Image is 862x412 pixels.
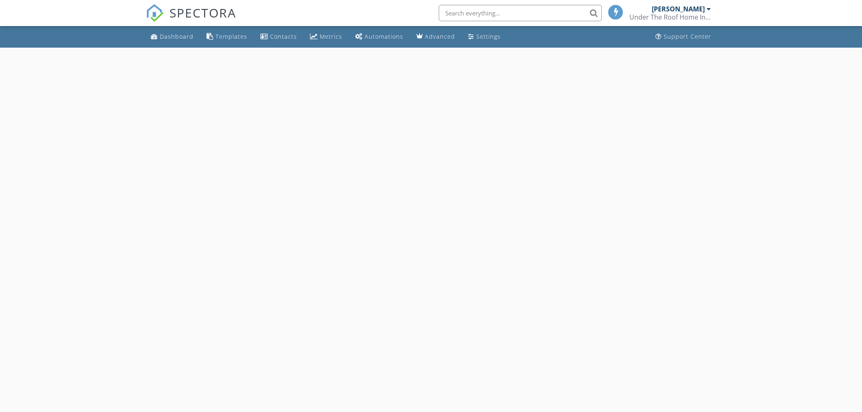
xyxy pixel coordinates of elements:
span: SPECTORA [169,4,236,21]
a: Dashboard [147,29,197,44]
img: The Best Home Inspection Software - Spectora [146,4,164,22]
div: Support Center [664,33,711,40]
div: Templates [215,33,247,40]
div: Settings [476,33,501,40]
a: Support Center [652,29,715,44]
a: Advanced [413,29,458,44]
div: [PERSON_NAME] [652,5,705,13]
a: Metrics [307,29,345,44]
div: Under The Roof Home Inspections [629,13,711,21]
div: Contacts [270,33,297,40]
input: Search everything... [439,5,602,21]
div: Metrics [320,33,342,40]
div: Automations [365,33,403,40]
a: Settings [465,29,504,44]
div: Advanced [425,33,455,40]
a: SPECTORA [146,11,236,28]
a: Contacts [257,29,300,44]
a: Templates [203,29,251,44]
div: Dashboard [160,33,194,40]
a: Automations (Basic) [352,29,407,44]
